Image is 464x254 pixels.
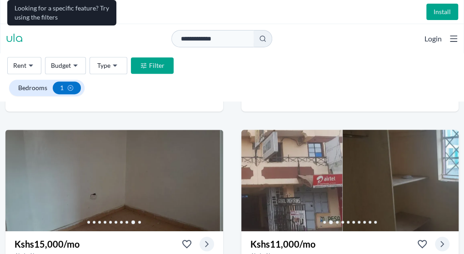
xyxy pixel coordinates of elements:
[131,57,174,74] button: Filter properties
[149,61,165,70] span: Filter
[424,33,442,44] button: Login
[60,83,64,92] span: 1
[220,130,438,231] img: 1 bedroom Apartment for rent - Kshs 15,000/mo - in Kahawa Sukari near St Francis Training Institu...
[18,83,47,92] span: Bedrooms
[7,57,41,74] button: Rent
[13,61,26,70] span: Rent
[250,238,315,250] h3: Kshs 11,000 /mo
[90,57,127,74] button: Type
[51,61,71,70] span: Budget
[15,4,109,21] span: Looking for a specific feature? Try using the filters
[45,57,86,74] button: Budget
[6,31,23,46] a: ula
[435,237,449,251] button: View property in detail
[200,237,214,251] button: View property in detail
[426,4,458,20] a: Install
[15,238,80,250] h3: Kshs 15,000 /mo
[3,130,220,231] img: 1 bedroom Apartment for rent - Kshs 15,000/mo - in Kahawa Sukari near St Francis Training Institu...
[97,61,110,70] span: Type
